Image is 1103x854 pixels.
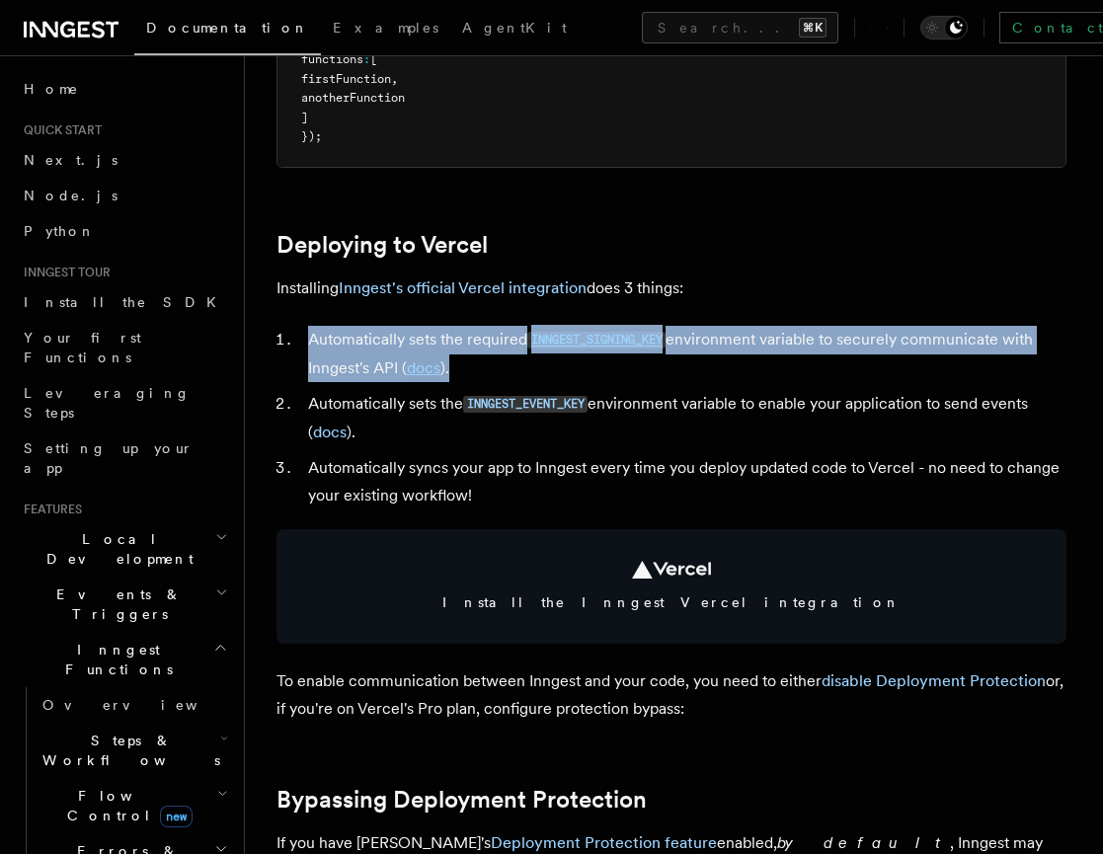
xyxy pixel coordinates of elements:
[777,833,950,852] em: by default
[24,79,79,99] span: Home
[301,52,363,66] span: functions
[16,213,232,249] a: Python
[16,430,232,486] a: Setting up your app
[35,723,232,778] button: Steps & Workflows
[407,358,440,377] a: docs
[16,577,232,632] button: Events & Triggers
[16,375,232,430] a: Leveraging Steps
[642,12,838,43] button: Search...⌘K
[42,697,246,713] span: Overview
[527,332,666,349] code: INNGEST_SIGNING_KEY
[920,16,968,39] button: Toggle dark mode
[16,71,232,107] a: Home
[491,833,717,852] a: Deployment Protection feature
[24,294,228,310] span: Install the SDK
[463,394,588,413] a: INNGEST_EVENT_KEY
[24,385,191,421] span: Leveraging Steps
[16,320,232,375] a: Your first Functions
[35,786,217,825] span: Flow Control
[276,274,1066,302] p: Installing does 3 things:
[16,529,215,569] span: Local Development
[300,592,1043,612] span: Install the Inngest Vercel integration
[302,454,1066,509] li: Automatically syncs your app to Inngest every time you deploy updated code to Vercel - no need to...
[276,231,488,259] a: Deploying to Vercel
[527,330,666,349] a: INNGEST_SIGNING_KEY
[16,632,232,687] button: Inngest Functions
[16,640,213,679] span: Inngest Functions
[463,396,588,413] code: INNGEST_EVENT_KEY
[16,142,232,178] a: Next.js
[16,284,232,320] a: Install the SDK
[370,52,377,66] span: [
[822,671,1046,690] a: disable Deployment Protection
[35,687,232,723] a: Overview
[462,20,567,36] span: AgentKit
[146,20,309,36] span: Documentation
[276,529,1066,644] a: Install the Inngest Vercel integration
[302,326,1066,382] li: Automatically sets the required environment variable to securely communicate with Inngest's API ( ).
[24,188,118,203] span: Node.js
[301,72,391,86] span: firstFunction
[391,72,398,86] span: ,
[313,423,347,441] a: docs
[363,52,370,66] span: :
[321,6,450,53] a: Examples
[16,502,82,517] span: Features
[24,152,118,168] span: Next.js
[333,20,438,36] span: Examples
[339,278,587,297] a: Inngest's official Vercel integration
[276,786,647,814] a: Bypassing Deployment Protection
[301,111,308,124] span: ]
[276,667,1066,723] p: To enable communication between Inngest and your code, you need to either or, if you're on Vercel...
[35,778,232,833] button: Flow Controlnew
[301,129,322,143] span: });
[16,178,232,213] a: Node.js
[16,265,111,280] span: Inngest tour
[450,6,579,53] a: AgentKit
[302,390,1066,446] li: Automatically sets the environment variable to enable your application to send events ( ).
[799,18,827,38] kbd: ⌘K
[16,584,215,624] span: Events & Triggers
[301,91,405,105] span: anotherFunction
[16,521,232,577] button: Local Development
[134,6,321,55] a: Documentation
[24,223,96,239] span: Python
[160,806,193,827] span: new
[24,440,194,476] span: Setting up your app
[35,731,220,770] span: Steps & Workflows
[16,122,102,138] span: Quick start
[24,330,141,365] span: Your first Functions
